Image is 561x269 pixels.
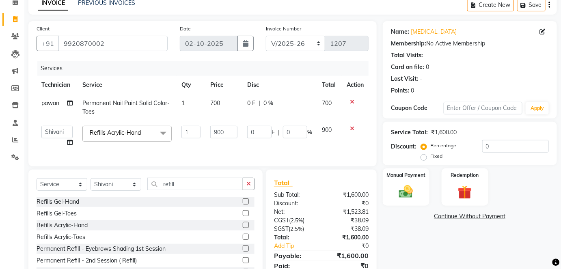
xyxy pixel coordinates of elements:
div: Total Visits: [391,51,423,60]
div: No Active Membership [391,39,549,48]
label: Redemption [451,172,479,179]
div: Net: [268,208,321,216]
div: 0 [426,63,429,71]
div: Name: [391,28,409,36]
label: Percentage [430,142,456,149]
th: Service [78,76,177,94]
th: Technician [37,76,78,94]
div: Refills Acrylic-Hand [37,221,88,230]
div: Permanent Refill - 2nd Session ( Refill) [37,256,137,265]
div: ₹38.09 [321,225,375,233]
div: - [420,75,422,83]
div: Payable: [268,251,321,260]
a: Add Tip [268,242,330,250]
button: +91 [37,36,59,51]
span: 0 F [247,99,255,108]
div: ₹38.09 [321,216,375,225]
span: pawan [41,99,59,107]
div: ₹0 [330,242,375,250]
input: Search or Scan [147,178,243,190]
label: Manual Payment [386,172,425,179]
div: ₹1,600.00 [431,128,457,137]
th: Action [342,76,369,94]
div: Service Total: [391,128,428,137]
label: Fixed [430,153,442,160]
span: 1 [181,99,185,107]
div: ₹1,600.00 [321,251,375,260]
th: Qty [177,76,205,94]
input: Enter Offer / Coupon Code [444,102,523,114]
label: Client [37,25,50,32]
span: % [307,128,312,137]
div: ₹0 [321,199,375,208]
div: ₹1,600.00 [321,191,375,199]
a: x [141,129,145,136]
div: Permanent Refill - Eyebrows Shading 1st Session [37,245,166,253]
div: Points: [391,86,409,95]
img: _gift.svg [453,184,476,201]
span: Total [274,179,293,187]
div: Refills Acrylic-Toes [37,233,85,241]
div: Coupon Code [391,104,444,112]
input: Search by Name/Mobile/Email/Code [58,36,168,51]
div: Refills Gel-Hand [37,198,79,206]
div: Last Visit: [391,75,418,83]
div: Services [37,61,375,76]
div: Membership: [391,39,426,48]
span: F [272,128,275,137]
a: [MEDICAL_DATA] [411,28,457,36]
div: ₹1,600.00 [321,233,375,242]
div: Total: [268,233,321,242]
th: Price [205,76,242,94]
div: Discount: [268,199,321,208]
label: Date [180,25,191,32]
div: ( ) [268,225,321,233]
span: 700 [210,99,220,107]
span: 0 % [263,99,273,108]
span: SGST [274,225,289,232]
div: ( ) [268,216,321,225]
div: Discount: [391,142,416,151]
button: Apply [526,102,549,114]
img: _cash.svg [395,184,417,200]
div: Sub Total: [268,191,321,199]
span: | [278,128,280,137]
span: 2.5% [291,217,303,224]
span: 900 [322,126,332,133]
span: Refills Acrylic-Hand [90,129,141,136]
th: Disc [242,76,317,94]
th: Total [317,76,342,94]
div: ₹1,523.81 [321,208,375,216]
span: | [259,99,260,108]
div: Refills Gel-Toes [37,209,77,218]
div: Card on file: [391,63,424,71]
span: CGST [274,217,289,224]
span: 700 [322,99,332,107]
span: 2.5% [290,226,302,232]
a: Continue Without Payment [384,212,555,221]
span: Permanent Nail Paint Solid Color-Toes [82,99,170,115]
div: 0 [411,86,414,95]
label: Invoice Number [266,25,301,32]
